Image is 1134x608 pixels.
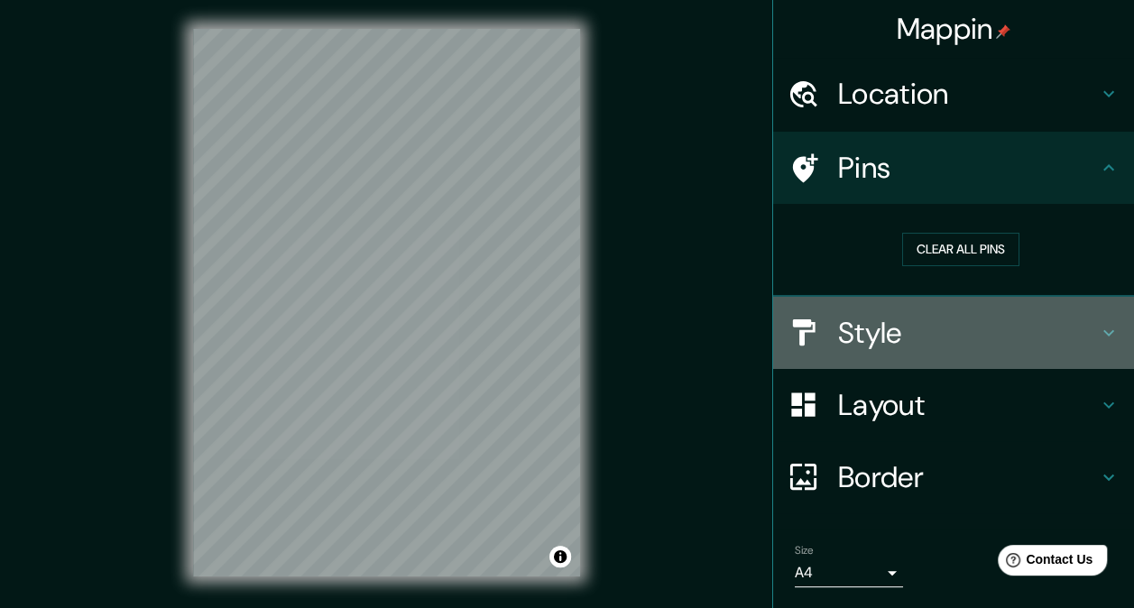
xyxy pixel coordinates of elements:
div: Pins [773,132,1134,204]
h4: Location [838,76,1098,112]
h4: Mappin [897,11,1011,47]
div: Style [773,297,1134,369]
label: Size [795,542,814,557]
div: Location [773,58,1134,130]
img: pin-icon.png [996,24,1010,39]
h4: Pins [838,150,1098,186]
button: Toggle attribution [549,546,571,567]
div: A4 [795,558,903,587]
h4: Layout [838,387,1098,423]
h4: Border [838,459,1098,495]
div: Border [773,441,1134,513]
iframe: Help widget launcher [973,538,1114,588]
h4: Style [838,315,1098,351]
div: Layout [773,369,1134,441]
button: Clear all pins [902,233,1019,266]
canvas: Map [193,29,580,576]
